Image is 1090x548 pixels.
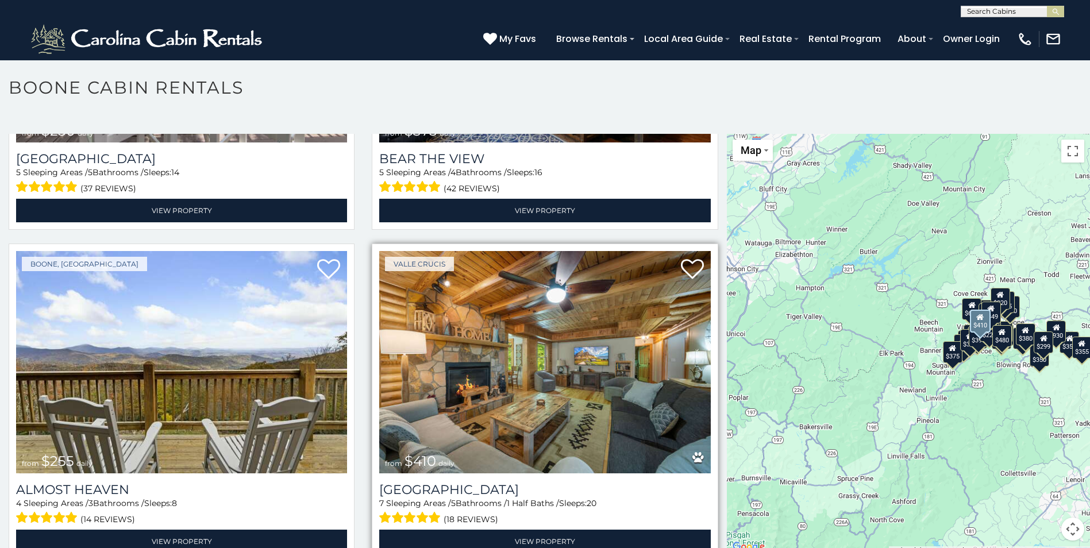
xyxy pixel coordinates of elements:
span: from [22,459,39,468]
div: $349 [981,302,1001,323]
a: About [892,29,932,49]
span: (18 reviews) [444,512,498,527]
div: $400 [964,325,983,346]
a: Almost Heaven [16,482,347,497]
a: View Property [379,199,710,222]
span: 5 [379,167,384,177]
span: 3 [88,498,93,508]
div: $410 [970,310,991,333]
span: 8 [172,498,177,508]
div: Sleeping Areas / Bathrooms / Sleeps: [16,167,347,196]
img: phone-regular-white.png [1017,31,1033,47]
a: Add to favorites [681,258,704,282]
a: Mountainside Lodge from $410 daily [379,251,710,473]
a: [GEOGRAPHIC_DATA] [379,482,710,497]
div: $480 [992,325,1011,347]
span: from [22,129,39,137]
span: 5 [88,167,93,177]
a: View Property [16,199,347,222]
span: (37 reviews) [80,181,136,196]
img: mail-regular-white.png [1045,31,1061,47]
a: My Favs [483,32,539,47]
a: Real Estate [734,29,798,49]
div: $320 [990,288,1010,310]
span: from [385,129,402,137]
button: Map camera controls [1061,518,1084,541]
span: (42 reviews) [444,181,500,196]
span: 7 [379,498,384,508]
span: My Favs [499,32,536,46]
div: $355 [1060,331,1079,353]
a: Add to favorites [317,258,340,282]
a: Valle Crucis [385,257,454,271]
span: daily [438,459,455,468]
span: 20 [587,498,596,508]
span: $410 [405,453,436,469]
span: $255 [41,453,74,469]
img: White-1-2.png [29,22,267,56]
span: daily [440,129,456,137]
a: Boone, [GEOGRAPHIC_DATA] [22,257,147,271]
span: 14 [171,167,179,177]
span: daily [76,459,93,468]
span: 1 Half Baths / [507,498,559,508]
a: Owner Login [937,29,1006,49]
div: $395 [993,321,1012,343]
div: $250 [1000,296,1020,318]
div: $930 [1046,321,1066,342]
span: (14 reviews) [80,512,135,527]
div: $380 [1015,323,1035,345]
div: Sleeping Areas / Bathrooms / Sleeps: [379,497,710,527]
img: Almost Heaven [16,251,347,473]
div: Sleeping Areas / Bathrooms / Sleeps: [379,167,710,196]
span: from [385,459,402,468]
div: $325 [960,329,980,351]
span: 4 [450,167,456,177]
div: $395 [969,325,988,347]
span: 16 [534,167,542,177]
span: Map [741,144,761,156]
button: Change map style [733,140,773,161]
span: daily [78,129,94,137]
h3: Mountainside Lodge [379,482,710,497]
div: $350 [1030,345,1049,366]
span: 4 [16,498,21,508]
a: Browse Rentals [550,29,633,49]
a: Rental Program [803,29,887,49]
span: 5 [16,167,21,177]
a: [GEOGRAPHIC_DATA] [16,151,347,167]
div: $299 [1034,331,1053,353]
a: Local Area Guide [638,29,729,49]
img: Mountainside Lodge [379,251,710,473]
a: Almost Heaven from $255 daily [16,251,347,473]
div: $255 [995,291,1015,313]
a: Bear The View [379,151,710,167]
div: $375 [943,341,962,363]
button: Toggle fullscreen view [1061,140,1084,163]
h3: Pinnacle View Lodge [16,151,347,167]
div: Sleeping Areas / Bathrooms / Sleeps: [16,497,347,527]
span: 5 [451,498,456,508]
div: $565 [979,300,998,322]
div: $635 [962,298,981,320]
div: $695 [1013,327,1033,349]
